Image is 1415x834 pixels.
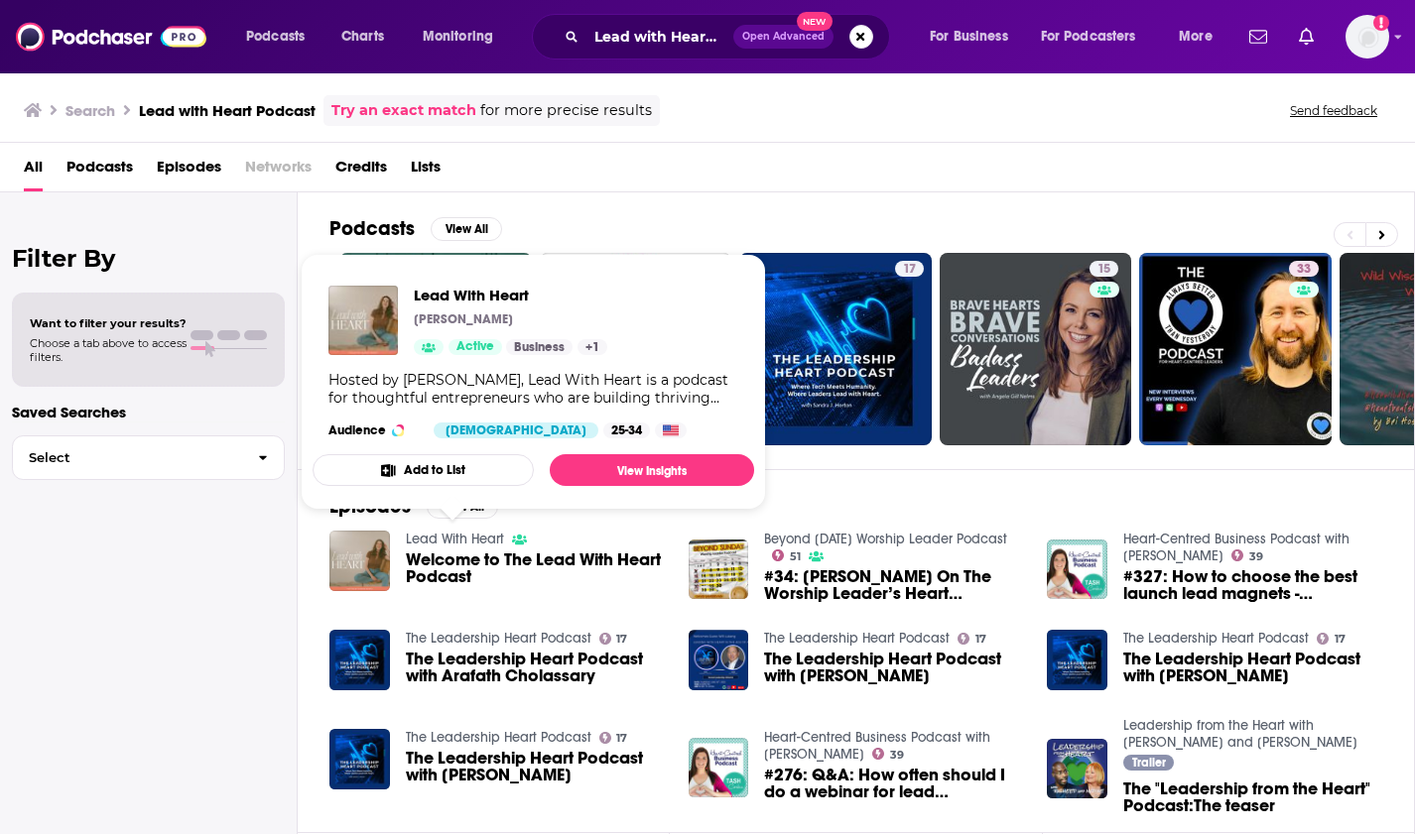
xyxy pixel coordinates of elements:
button: Open AdvancedNew [733,25,834,49]
p: Saved Searches [12,403,285,421]
span: The Leadership Heart Podcast with Arafath Cholassary [406,651,665,684]
span: 51 [790,552,801,561]
a: #327: How to choose the best launch lead magnets - Tash Corbin, Heart-Centred Business Podcast [1123,568,1382,602]
a: The Leadership Heart Podcast with Will Lukang [764,651,1023,684]
a: 39 [1231,549,1263,561]
a: The Leadership Heart Podcast with Paul Lawrence Vann [406,750,665,783]
span: 33 [1297,260,1311,280]
a: Beyond Sunday Worship Leader Podcast [764,531,1007,547]
span: Choose a tab above to access filters. [30,336,187,364]
span: Networks [245,151,312,191]
a: 17 [599,633,628,645]
a: Heart-Centred Business Podcast with Tash Corbin [764,729,990,763]
span: Lead With Heart [414,286,607,304]
span: Select [13,451,242,464]
a: The Leadership Heart Podcast [406,729,591,746]
a: Lists [411,151,441,191]
img: #34: Paul Baloche On The Worship Leader’s Heart [Podcast] [689,539,749,600]
span: 39 [890,751,904,760]
a: 17 [895,261,924,277]
span: Want to filter your results? [30,316,187,330]
span: The Leadership Heart Podcast with [PERSON_NAME] [764,651,1023,684]
a: 15 [940,253,1132,445]
a: Leadership from the Heart with Rasheed Ogunlaru and Nadine Dereza [1123,717,1357,751]
button: Show profile menu [1346,15,1389,59]
div: [DEMOGRAPHIC_DATA] [434,422,598,438]
span: for more precise results [480,99,652,122]
span: The Leadership Heart Podcast with [PERSON_NAME] [406,750,665,783]
span: For Podcasters [1041,23,1136,51]
a: #276: Q&A: How often should I do a webinar for lead generation? - Tash Corbin, Heart-Centred Busi... [764,767,1023,800]
span: 17 [1335,635,1346,644]
img: The Leadership Heart Podcast with Arafath Cholassary [329,630,390,690]
span: #327: How to choose the best launch lead magnets - [PERSON_NAME], Heart-Centred Business Podcast [1123,568,1382,602]
a: Lead With Heart [406,531,504,547]
span: The Leadership Heart Podcast with [PERSON_NAME] [1123,651,1382,684]
span: Active [456,337,494,357]
a: Welcome to The Lead With Heart Podcast [406,551,665,585]
h2: Podcasts [329,216,415,241]
h2: Filter By [12,244,285,273]
a: 17 [739,253,932,445]
button: Add to List [313,454,534,486]
a: 51 [772,549,801,561]
img: Lead With Heart [328,286,398,355]
a: Podcasts [66,151,133,191]
img: User Profile [1346,15,1389,59]
a: Show notifications dropdown [1291,20,1322,54]
a: The Leadership Heart Podcast [764,630,950,647]
span: 17 [616,734,627,743]
span: 17 [616,635,627,644]
a: 17 [599,732,628,744]
span: 15 [1097,260,1110,280]
svg: Add a profile image [1373,15,1389,31]
a: The Leadership Heart Podcast with Will Lukang [689,630,749,690]
a: #34: Paul Baloche On The Worship Leader’s Heart [Podcast] [764,568,1023,602]
input: Search podcasts, credits, & more... [586,21,733,53]
button: Select [12,435,285,480]
img: The Leadership Heart Podcast with Paul Lawrence Vann [329,729,390,789]
span: Open Advanced [742,32,825,42]
h3: Audience [328,422,418,438]
span: Logged in as htibbitts [1346,15,1389,59]
a: 17 [958,633,986,645]
img: The "Leadership from the Heart" Podcast:The teaser [1047,739,1107,799]
img: #327: How to choose the best launch lead magnets - Tash Corbin, Heart-Centred Business Podcast [1047,539,1107,600]
a: Heart-Centred Business Podcast with Tash Corbin [1123,531,1350,564]
a: Episodes [157,151,221,191]
a: +1 [578,339,607,355]
img: Welcome to The Lead With Heart Podcast [329,531,390,591]
p: [PERSON_NAME] [414,311,513,327]
button: Send feedback [1284,102,1383,119]
button: open menu [232,21,330,53]
span: Monitoring [423,23,493,51]
span: All [24,151,43,191]
img: The Leadership Heart Podcast with Alessandro Carli [1047,630,1107,690]
span: More [1179,23,1213,51]
a: The "Leadership from the Heart" Podcast:The teaser [1123,780,1382,814]
a: 15 [1090,261,1118,277]
img: #276: Q&A: How often should I do a webinar for lead generation? - Tash Corbin, Heart-Centred Busi... [689,738,749,798]
span: Podcasts [246,23,305,51]
a: The Leadership Heart Podcast with Alessandro Carli [1123,651,1382,684]
a: 33 [1289,261,1319,277]
a: View Insights [550,454,754,486]
a: Try an exact match [331,99,476,122]
a: Credits [335,151,387,191]
a: PodcastsView All [329,216,502,241]
a: Business [506,339,573,355]
span: New [797,12,833,31]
